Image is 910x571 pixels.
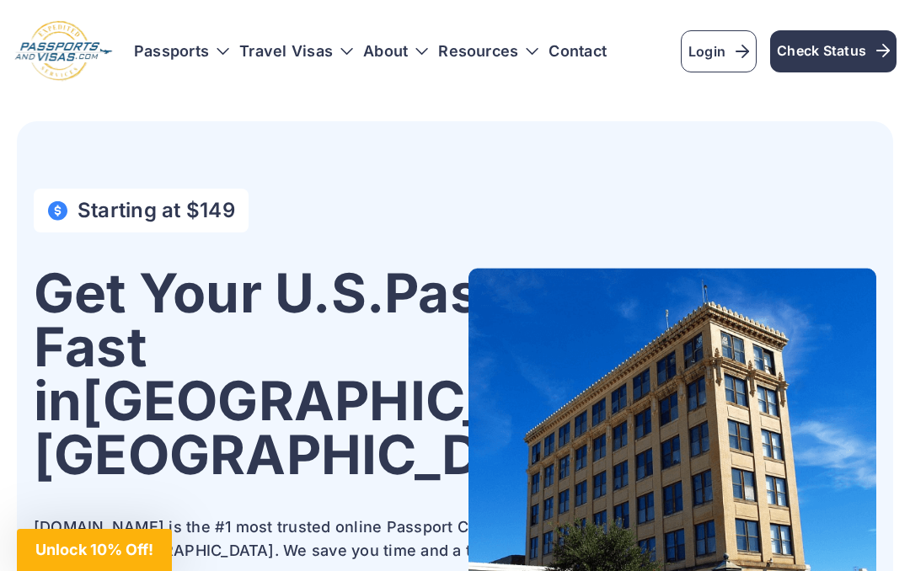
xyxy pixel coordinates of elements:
a: About [363,43,408,60]
h3: Resources [438,43,538,60]
h1: Get Your U.S. Passport Fast in [GEOGRAPHIC_DATA], [GEOGRAPHIC_DATA] [34,266,671,482]
a: Login [681,30,757,72]
a: Check Status [770,30,897,72]
h4: Starting at $149 [78,199,235,222]
h3: Passports [134,43,229,60]
span: Check Status [777,40,890,61]
h3: Travel Visas [239,43,353,60]
div: Unlock 10% Off! [17,529,172,571]
span: Unlock 10% Off! [35,541,153,558]
img: Logo [13,20,114,83]
a: Contact [549,43,607,60]
span: Login [688,41,749,61]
